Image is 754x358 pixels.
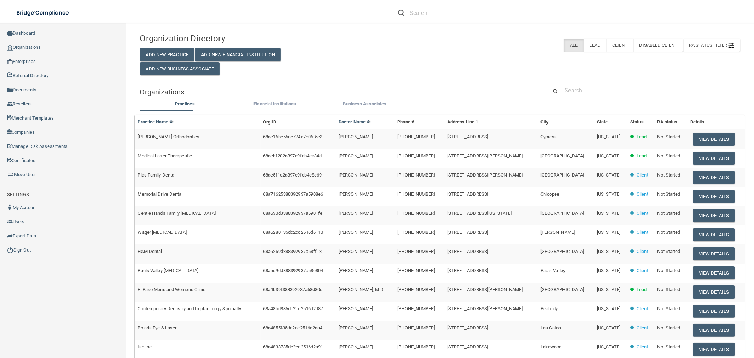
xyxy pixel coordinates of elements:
[195,48,281,61] button: Add New Financial Institution
[7,171,14,178] img: briefcase.64adab9b.png
[540,172,584,178] span: [GEOGRAPHIC_DATA]
[339,119,370,125] a: Doctor Name
[627,115,654,129] th: Status
[447,325,489,330] span: [STREET_ADDRESS]
[397,249,435,254] span: [PHONE_NUMBER]
[597,230,620,235] span: [US_STATE]
[693,171,735,184] button: View Details
[729,43,734,48] img: icon-filter@2x.21656d0b.png
[140,62,220,75] button: Add New Business Associate
[7,247,13,253] img: ic_power_dark.7ecde6b1.png
[540,153,584,158] span: [GEOGRAPHIC_DATA]
[637,152,647,160] p: Lead
[657,153,680,158] span: Not Started
[339,268,373,273] span: [PERSON_NAME]
[339,287,384,292] span: [PERSON_NAME], M.D.
[263,134,322,139] span: 68ae16bc55ac774e7d06f5e3
[263,287,322,292] span: 68a4b39f388392937a58d80d
[693,209,735,222] button: View Details
[140,88,537,96] h5: Organizations
[397,325,435,330] span: [PHONE_NUMBER]
[138,210,216,216] span: Gentle Hands Family [MEDICAL_DATA]
[320,100,410,110] li: Business Associate
[637,209,648,218] p: Client
[540,287,584,292] span: [GEOGRAPHIC_DATA]
[447,249,489,254] span: [STREET_ADDRESS]
[144,100,227,108] label: Practices
[637,247,648,256] p: Client
[540,325,561,330] span: Los Gatos
[657,268,680,273] span: Not Started
[447,153,523,158] span: [STREET_ADDRESS][PERSON_NAME]
[397,268,435,273] span: [PHONE_NUMBER]
[597,134,620,139] span: [US_STATE]
[564,39,583,52] label: All
[397,287,435,292] span: [PHONE_NUMBER]
[263,172,322,178] span: 68ac5f1c2a897e9fcb4c8e69
[447,344,489,350] span: [STREET_ADDRESS]
[397,191,435,197] span: [PHONE_NUMBER]
[138,191,183,197] span: Memorial Drive Dental
[657,249,680,254] span: Not Started
[657,325,680,330] span: Not Started
[263,249,322,254] span: 68a6269d388392937a58ff13
[693,266,735,279] button: View Details
[693,247,735,260] button: View Details
[339,172,373,178] span: [PERSON_NAME]
[540,210,584,216] span: [GEOGRAPHIC_DATA]
[597,306,620,311] span: [US_STATE]
[263,344,323,350] span: 68a4838735dc2cc2516d2a91
[233,100,316,108] label: Financial Institutions
[263,230,323,235] span: 68a6280135dc2cc2516d6110
[657,306,680,311] span: Not Started
[140,48,194,61] button: Add New Practice
[339,325,373,330] span: [PERSON_NAME]
[263,268,323,273] span: 68a5c9dd388392937a58e804
[397,210,435,216] span: [PHONE_NUMBER]
[693,228,735,241] button: View Details
[138,134,200,139] span: [PERSON_NAME] Orthodontics
[540,230,575,235] span: [PERSON_NAME]
[657,210,680,216] span: Not Started
[230,100,320,110] li: Financial Institutions
[7,233,13,239] img: icon-export.b9366987.png
[637,285,647,294] p: Lead
[339,191,373,197] span: [PERSON_NAME]
[597,249,620,254] span: [US_STATE]
[447,268,489,273] span: [STREET_ADDRESS]
[138,249,162,254] span: H&M Dental
[597,325,620,330] span: [US_STATE]
[263,153,322,158] span: 68acbf202a897e9fcb4ca34d
[410,6,474,19] input: Search
[693,343,735,356] button: View Details
[7,31,13,36] img: ic_dashboard_dark.d01f4a41.png
[175,101,195,106] span: Practices
[138,153,192,158] span: Medical Laser Therapeutic
[253,101,296,106] span: Financial Institutions
[138,119,173,125] a: Practice Name
[263,306,323,311] span: 68a48bd835dc2cc2516d2d87
[323,100,407,108] label: Business Associates
[7,87,13,93] img: icon-documents.8dae5593.png
[447,191,489,197] span: [STREET_ADDRESS]
[657,230,680,235] span: Not Started
[540,306,558,311] span: Peabody
[657,172,680,178] span: Not Started
[397,134,435,139] span: [PHONE_NUMBER]
[7,190,29,199] label: SETTINGS
[7,59,13,64] img: enterprise.0d942306.png
[693,152,735,165] button: View Details
[138,230,187,235] span: Wager [MEDICAL_DATA]
[655,115,688,129] th: RA status
[657,191,680,197] span: Not Started
[637,343,648,351] p: Client
[447,306,523,311] span: [STREET_ADDRESS][PERSON_NAME]
[138,325,177,330] span: Polaris Eye & Laser
[138,306,241,311] span: Contemporary Dentistry and Implantology Specialty
[138,287,206,292] span: El Paso Mens and Womens Clinic
[597,191,620,197] span: [US_STATE]
[7,45,13,51] img: organization-icon.f8decf85.png
[138,268,199,273] span: Pauls Valley [MEDICAL_DATA]
[140,34,333,43] h4: Organization Directory
[397,172,435,178] span: [PHONE_NUMBER]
